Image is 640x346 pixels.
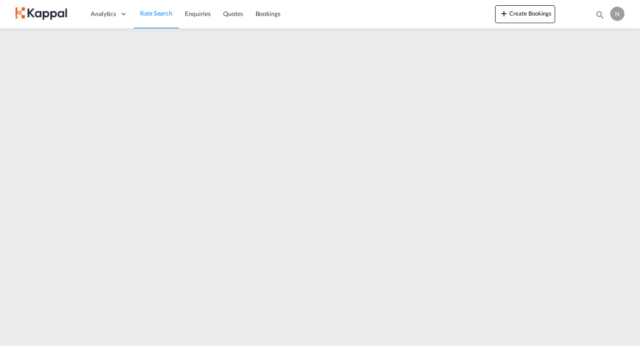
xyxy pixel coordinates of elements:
[499,8,509,19] md-icon: icon-plus 400-fg
[610,7,624,21] div: N
[595,10,605,23] div: icon-magnify
[223,10,243,17] span: Quotes
[256,10,280,17] span: Bookings
[495,5,555,23] button: icon-plus 400-fgCreate Bookings
[140,9,172,17] span: Rate Search
[185,10,211,17] span: Enquiries
[595,10,605,20] md-icon: icon-magnify
[13,4,73,24] img: 0f34681048b711eea155d5ef7d76cbea.JPG
[91,9,116,18] span: Analytics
